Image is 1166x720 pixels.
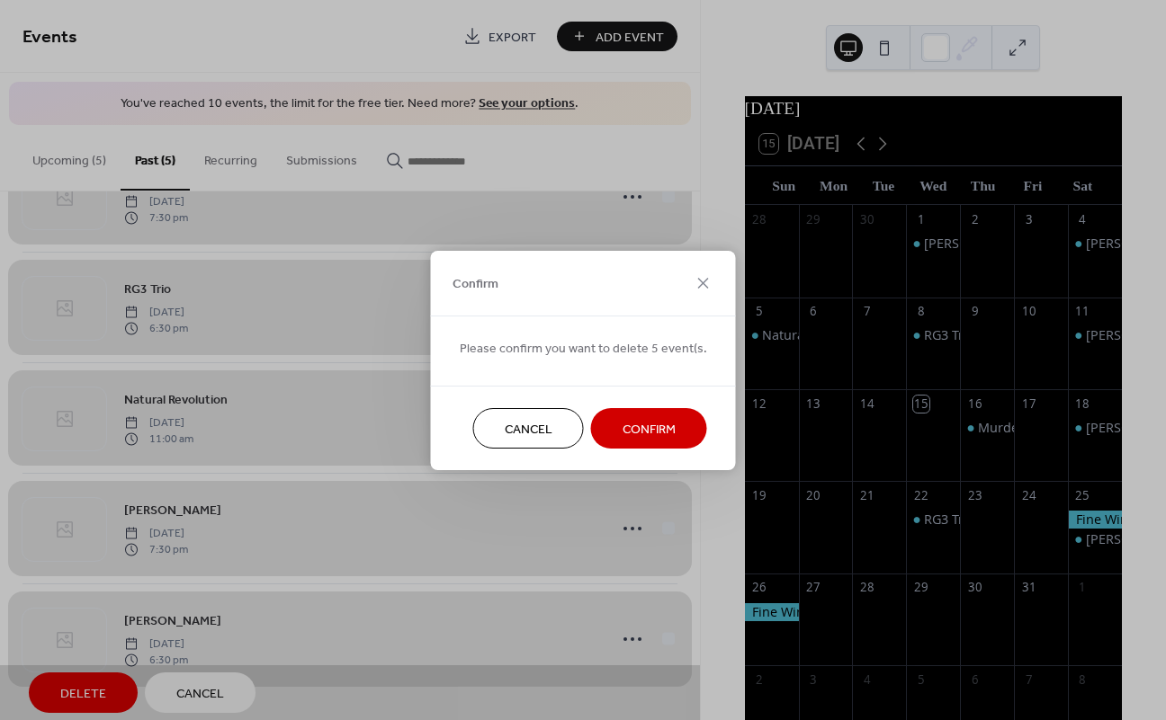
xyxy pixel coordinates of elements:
span: Confirm [453,275,498,294]
button: Cancel [473,408,584,449]
span: Cancel [505,420,552,439]
button: Confirm [591,408,707,449]
span: Confirm [623,420,676,439]
span: Please confirm you want to delete 5 event(s. [460,339,707,358]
